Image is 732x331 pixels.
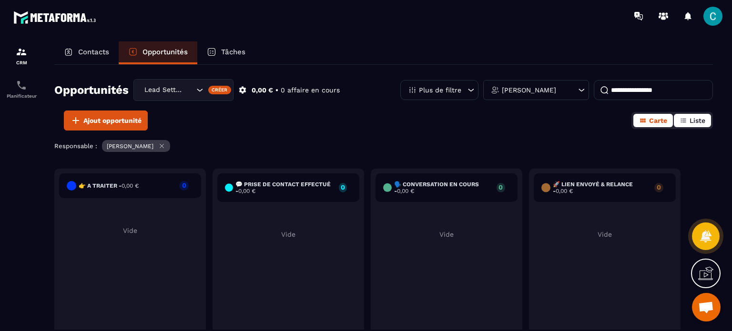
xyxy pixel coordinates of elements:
[54,80,129,100] h2: Opportunités
[690,117,705,124] span: Liste
[16,46,27,58] img: formation
[281,86,340,95] p: 0 affaire en cours
[184,85,194,95] input: Search for option
[64,110,148,130] button: Ajout opportunité
[122,182,139,189] span: 0,00 €
[534,231,676,238] p: Vide
[119,41,197,64] a: Opportunités
[553,181,650,194] h6: 🚀 Lien envoyé & Relance -
[2,60,41,65] p: CRM
[107,143,153,150] p: [PERSON_NAME]
[502,87,556,93] p: [PERSON_NAME]
[235,181,334,194] h6: 💬 Prise de contact effectué -
[497,184,505,191] p: 0
[54,41,119,64] a: Contacts
[394,181,491,194] h6: 🗣️ Conversation en cours -
[208,86,232,94] div: Créer
[633,114,673,127] button: Carte
[252,86,273,95] p: 0,00 €
[13,9,99,26] img: logo
[83,116,142,125] span: Ajout opportunité
[339,184,347,191] p: 0
[54,142,97,150] p: Responsable :
[2,93,41,99] p: Planificateur
[59,227,201,234] p: Vide
[397,188,414,194] span: 0,00 €
[692,293,721,321] div: Ouvrir le chat
[238,188,255,194] span: 0,00 €
[556,188,573,194] span: 0,00 €
[419,87,461,93] p: Plus de filtre
[197,41,255,64] a: Tâches
[376,231,518,238] p: Vide
[221,48,245,56] p: Tâches
[2,72,41,106] a: schedulerschedulerPlanificateur
[142,48,188,56] p: Opportunités
[275,86,278,95] p: •
[674,114,711,127] button: Liste
[79,182,139,189] h6: 👉 A traiter -
[179,182,189,189] p: 0
[16,80,27,91] img: scheduler
[654,184,663,191] p: 0
[2,39,41,72] a: formationformationCRM
[217,231,359,238] p: Vide
[78,48,109,56] p: Contacts
[649,117,667,124] span: Carte
[133,79,234,101] div: Search for option
[142,85,184,95] span: Lead Setting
